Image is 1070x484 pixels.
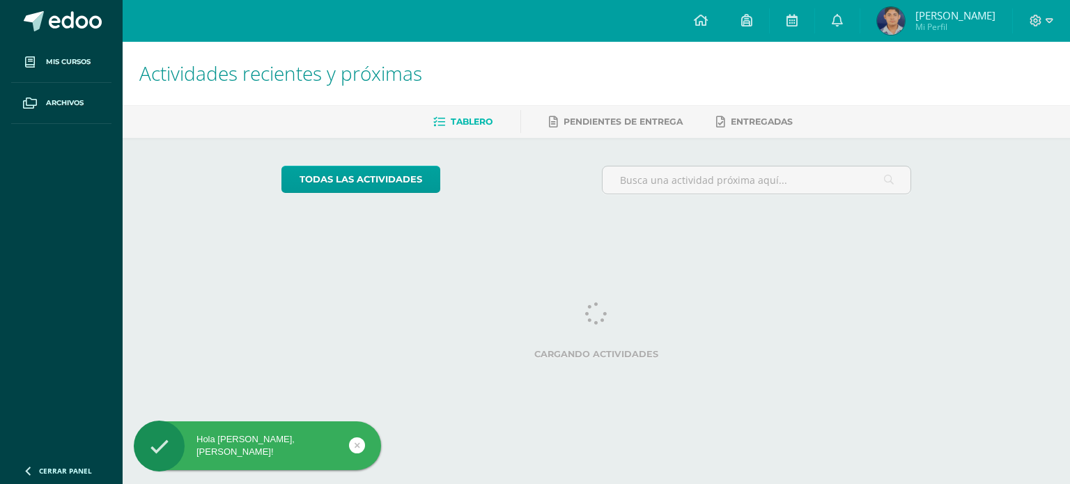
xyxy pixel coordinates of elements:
input: Busca una actividad próxima aquí... [603,166,911,194]
span: Tablero [451,116,493,127]
span: Actividades recientes y próximas [139,60,422,86]
span: Archivos [46,97,84,109]
span: Mi Perfil [915,21,995,33]
a: todas las Actividades [281,166,440,193]
a: Archivos [11,83,111,124]
img: 04ad1a66cd7e658e3e15769894bcf075.png [877,7,905,35]
label: Cargando actividades [281,349,912,359]
span: Cerrar panel [39,466,92,476]
a: Mis cursos [11,42,111,83]
span: Entregadas [731,116,793,127]
span: Pendientes de entrega [564,116,683,127]
a: Pendientes de entrega [549,111,683,133]
div: Hola [PERSON_NAME], [PERSON_NAME]! [134,433,381,458]
a: Entregadas [716,111,793,133]
a: Tablero [433,111,493,133]
span: [PERSON_NAME] [915,8,995,22]
span: Mis cursos [46,56,91,68]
